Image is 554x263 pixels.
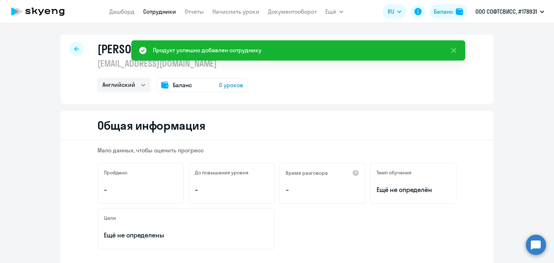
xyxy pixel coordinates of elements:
[195,185,268,195] p: –
[383,4,406,19] button: RU
[456,8,463,15] img: balance
[268,8,317,15] a: Документооборот
[185,8,204,15] a: Отчеты
[472,3,548,20] button: ООО СОФТСВИСС, #178931
[143,8,176,15] a: Сотрудники
[104,215,116,221] h5: Цели
[97,42,174,56] h1: [PERSON_NAME]
[104,231,268,240] p: Ещё не определены
[104,185,177,195] p: –
[430,4,467,19] button: Балансbalance
[97,118,205,133] h2: Общая информация
[325,7,336,16] span: Ещё
[97,146,457,154] p: Мало данных, чтобы оценить прогресс
[377,169,412,176] h5: Темп обучения
[286,185,359,195] p: –
[434,7,453,16] div: Баланс
[173,81,192,89] span: Баланс
[219,81,243,89] span: 0 уроков
[153,46,261,54] div: Продукт успешно добавлен сотруднику
[104,169,127,176] h5: Пройдено
[212,8,259,15] a: Начислить уроки
[195,169,249,176] h5: До повышения уровня
[97,58,248,69] p: [EMAIL_ADDRESS][DOMAIN_NAME]
[475,7,537,16] p: ООО СОФТСВИСС, #178931
[286,170,328,176] h5: Время разговора
[388,7,394,16] span: RU
[377,185,450,195] span: Ещё не определён
[325,4,343,19] button: Ещё
[109,8,135,15] a: Дашборд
